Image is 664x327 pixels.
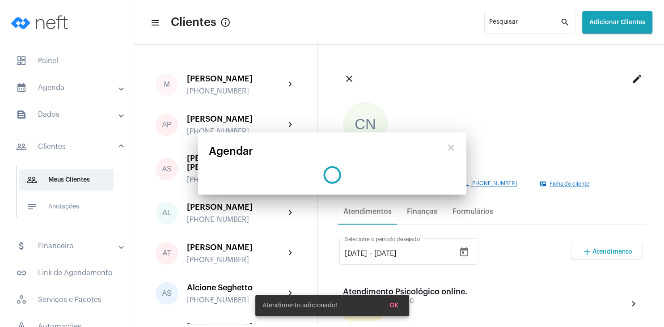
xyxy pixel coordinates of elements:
[220,17,231,28] mat-icon: Button that displays a tooltip when focused or hovered over
[19,196,114,217] span: Anotações
[16,241,27,251] mat-icon: sidenav icon
[187,216,285,224] div: [PHONE_NUMBER]
[9,289,125,310] span: Serviços e Pacotes
[26,201,37,212] mat-icon: sidenav icon
[343,102,388,147] div: CN
[285,208,296,218] mat-icon: chevron_right
[9,50,125,72] span: Painel
[389,302,398,309] span: OK
[262,301,337,310] span: Atendimento adicionado!
[560,17,571,28] mat-icon: search
[582,246,592,257] mat-icon: add
[187,127,285,136] div: [PHONE_NUMBER]
[632,73,643,84] mat-icon: edit
[16,82,27,93] mat-icon: sidenav icon
[187,154,285,172] div: [PERSON_NAME] e [PERSON_NAME]
[156,242,178,264] div: AT
[16,241,119,251] mat-panel-title: Financeiro
[187,243,285,252] div: [PERSON_NAME]
[550,181,589,187] span: Ficha do cliente
[156,73,178,96] div: M
[540,181,547,187] mat-icon: contact_mail
[343,208,392,216] div: Atendimentos
[16,268,27,278] mat-icon: sidenav icon
[19,169,114,191] span: Meus Clientes
[187,283,285,292] div: Alcione Seghetto
[407,208,437,216] div: Finanças
[187,256,285,264] div: [PHONE_NUMBER]
[187,74,285,83] div: [PERSON_NAME]
[369,250,372,258] span: –
[156,114,178,136] div: AP
[345,250,367,258] input: Data de início
[285,119,296,130] mat-icon: chevron_right
[171,15,216,30] span: Clientes
[187,296,285,304] div: [PHONE_NUMBER]
[187,87,285,95] div: [PHONE_NUMBER]
[9,262,125,284] span: Link de Agendamento
[455,243,473,261] button: Open calendar
[16,141,27,152] mat-icon: sidenav icon
[187,203,285,212] div: [PERSON_NAME]
[489,21,560,28] input: Pesquisar
[463,181,470,187] mat-icon: phone
[285,248,296,259] mat-icon: chevron_right
[344,73,355,84] mat-icon: close
[209,145,253,157] span: Agendar
[374,250,428,258] input: Data do fim
[150,17,159,28] mat-icon: sidenav icon
[592,249,632,255] span: Atendimento
[156,282,178,305] div: AS
[16,109,119,120] mat-panel-title: Dados
[16,109,27,120] mat-icon: sidenav icon
[16,141,119,152] mat-panel-title: Clientes
[26,174,37,185] mat-icon: sidenav icon
[16,55,27,66] span: sidenav icon
[589,19,645,25] span: Adicionar Clientes
[16,294,27,305] span: sidenav icon
[7,4,74,40] img: logo-neft-novo-2.png
[187,115,285,123] div: [PERSON_NAME]
[343,156,639,166] div: [PERSON_NAME]
[628,298,639,309] mat-icon: chevron_right
[285,79,296,90] mat-icon: chevron_right
[16,82,119,93] mat-panel-title: Agenda
[446,142,457,153] mat-icon: close
[156,158,178,180] div: AS
[453,208,493,216] div: Formulários
[571,244,643,260] button: Adicionar Atendimento
[187,176,285,184] div: [PHONE_NUMBER]
[470,181,517,187] span: [PHONE_NUMBER]
[156,202,178,224] div: AL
